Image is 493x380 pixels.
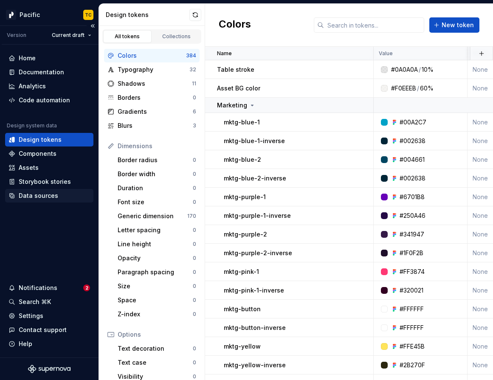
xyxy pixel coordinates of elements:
div: #FF3874 [400,267,425,276]
div: Documentation [19,68,64,76]
div: 0 [193,171,196,177]
div: #320021 [400,286,423,295]
div: 0 [193,373,196,380]
a: Line height0 [114,237,200,251]
div: #250A46 [400,211,425,220]
div: Data sources [19,191,58,200]
a: Supernova Logo [28,365,70,373]
a: Z-index0 [114,307,200,321]
a: Code automation [5,93,93,107]
div: 0 [193,269,196,276]
a: Assets [5,161,93,175]
p: mktg-button [224,305,261,313]
div: Settings [19,312,43,320]
span: New token [442,21,474,29]
div: #341947 [400,230,424,239]
a: Font size0 [114,195,200,209]
div: #FFE45B [400,342,425,351]
p: Asset BG color [217,84,260,93]
p: mktg-blue-2 [224,155,261,164]
a: Text decoration0 [114,342,200,355]
a: Paragraph spacing0 [114,265,200,279]
div: 0 [193,199,196,205]
a: Settings [5,309,93,323]
h2: Colors [219,17,251,33]
p: mktg-blue-2-inverse [224,174,286,183]
div: Version [7,32,26,39]
div: Code automation [19,96,70,104]
div: Design system data [7,122,57,129]
p: mktg-button-inverse [224,324,286,332]
div: 0 [193,157,196,163]
a: Opacity0 [114,251,200,265]
p: mktg-pink-1-inverse [224,286,284,295]
div: 384 [186,52,196,59]
div: Size [118,282,193,290]
a: Home [5,51,93,65]
div: Pacific [20,11,40,19]
p: Marketing [217,101,247,110]
div: 0 [193,359,196,366]
div: #0A0A0A [391,65,418,74]
p: mktg-purple-1-inverse [224,211,291,220]
div: Letter spacing [118,226,193,234]
div: Text case [118,358,193,367]
a: Borders0 [104,91,200,104]
a: Border radius0 [114,153,200,167]
div: Help [19,340,32,348]
p: mktg-pink-1 [224,267,259,276]
div: Opacity [118,254,193,262]
div: 0 [193,283,196,290]
div: Storybook stories [19,177,71,186]
input: Search in tokens... [324,17,424,33]
div: Notifications [19,284,57,292]
p: mktg-purple-2 [224,230,267,239]
a: Shadows11 [104,77,200,90]
p: Value [379,50,393,57]
button: Contact support [5,323,93,337]
button: Help [5,337,93,351]
div: 3 [193,122,196,129]
a: Letter spacing0 [114,223,200,237]
img: 8d0dbd7b-a897-4c39-8ca0-62fbda938e11.png [6,10,16,20]
div: Home [19,54,36,62]
a: Generic dimension170 [114,209,200,223]
div: Gradients [118,107,193,116]
a: Documentation [5,65,93,79]
div: Paragraph spacing [118,268,193,276]
div: 10% [422,65,434,74]
div: 0 [193,241,196,248]
a: Text case0 [114,356,200,369]
a: Components [5,147,93,160]
div: #6701B8 [400,193,425,201]
div: #FFFFFF [400,305,424,313]
span: 2 [83,284,90,291]
p: mktg-yellow-inverse [224,361,286,369]
p: mktg-yellow [224,342,261,351]
div: #00A2C7 [400,118,426,127]
a: Duration0 [114,181,200,195]
div: 0 [193,94,196,101]
div: 0 [193,255,196,262]
div: Search ⌘K [19,298,51,306]
div: Design tokens [19,135,62,144]
div: Borders [118,93,193,102]
div: Generic dimension [118,212,187,220]
button: Collapse sidebar [87,20,99,32]
div: 170 [187,213,196,220]
a: Space0 [114,293,200,307]
button: Search ⌘K [5,295,93,309]
p: Table stroke [217,65,254,74]
div: Typography [118,65,189,74]
div: #002638 [400,137,425,145]
div: Border width [118,170,193,178]
div: #004661 [400,155,425,164]
div: Z-index [118,310,193,318]
a: Design tokens [5,133,93,146]
div: Border radius [118,156,193,164]
div: 0 [193,311,196,318]
div: Colors [118,51,186,60]
span: Current draft [52,32,85,39]
div: #1F0F2B [400,249,423,257]
a: Data sources [5,189,93,203]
